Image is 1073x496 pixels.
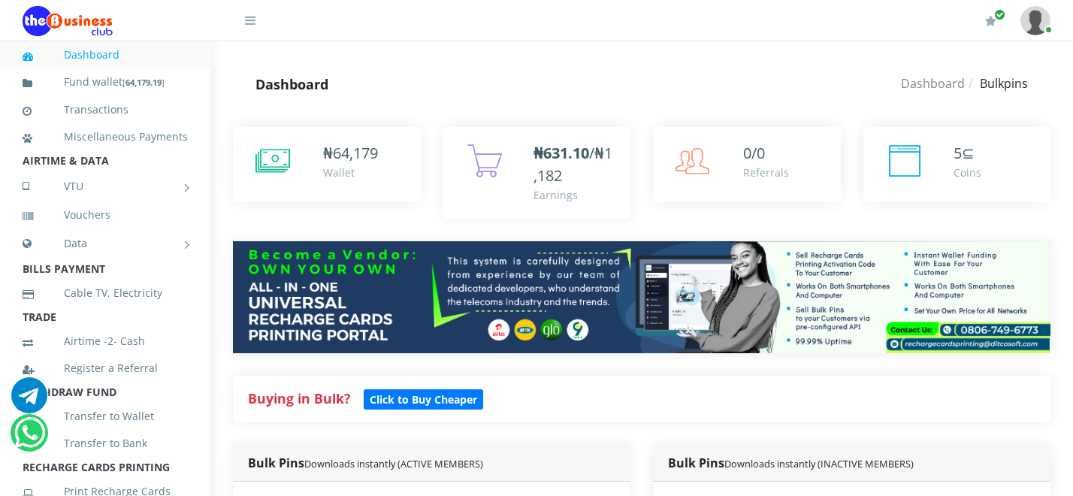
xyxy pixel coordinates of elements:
[23,276,188,310] a: Cable TV, Electricity
[23,119,188,154] a: Miscellaneous Payments
[1020,6,1050,35] img: User
[14,426,45,451] a: Chat for support
[304,457,483,470] small: Downloads instantly (ACTIVE MEMBERS)
[533,143,589,163] b: ₦631.10
[11,389,47,413] a: Chat for support
[364,389,483,407] a: Click to Buy Cheaper
[23,6,113,36] img: Logo
[23,351,188,386] a: Register a Referral
[23,198,188,232] a: Vouchers
[994,9,1005,20] span: Renew/Upgrade Subscription
[743,143,765,163] span: 0/0
[954,165,981,180] div: Coins
[23,168,188,205] a: VTU
[370,392,477,407] b: Click to Buy Cheaper
[985,15,996,27] i: Renew/Upgrade Subscription
[954,143,962,163] span: 5
[443,127,631,219] a: ₦631.10/₦1,182 Earnings
[23,324,188,358] a: Airtime -2- Cash
[23,92,188,127] a: Transactions
[653,127,841,202] a: 0/0 Referrals
[23,38,188,72] a: Dashboard
[233,241,1050,353] img: multitenant_rcp.png
[23,426,188,461] a: Transfer to Bank
[23,225,188,262] a: Data
[333,143,378,163] span: 64,179
[125,77,162,88] b: 64,179.19
[23,65,188,100] a: Fund wallet[64,179.19]
[901,75,965,92] a: Dashboard
[255,75,328,93] strong: Dashboard
[122,77,165,88] small: [ ]
[248,455,483,471] strong: Bulk Pins
[323,142,378,165] div: ₦
[533,187,616,203] div: Earnings
[233,127,421,202] a: ₦64,179 Wallet
[533,143,612,186] span: /₦1,182
[965,74,1028,92] li: Bulkpins
[23,399,188,434] a: Transfer to Wallet
[724,457,914,470] small: Downloads instantly (INACTIVE MEMBERS)
[954,142,981,165] div: ⊆
[323,165,378,180] div: Wallet
[743,165,789,180] div: Referrals
[248,389,350,407] strong: Buying in Bulk?
[668,455,914,471] strong: Bulk Pins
